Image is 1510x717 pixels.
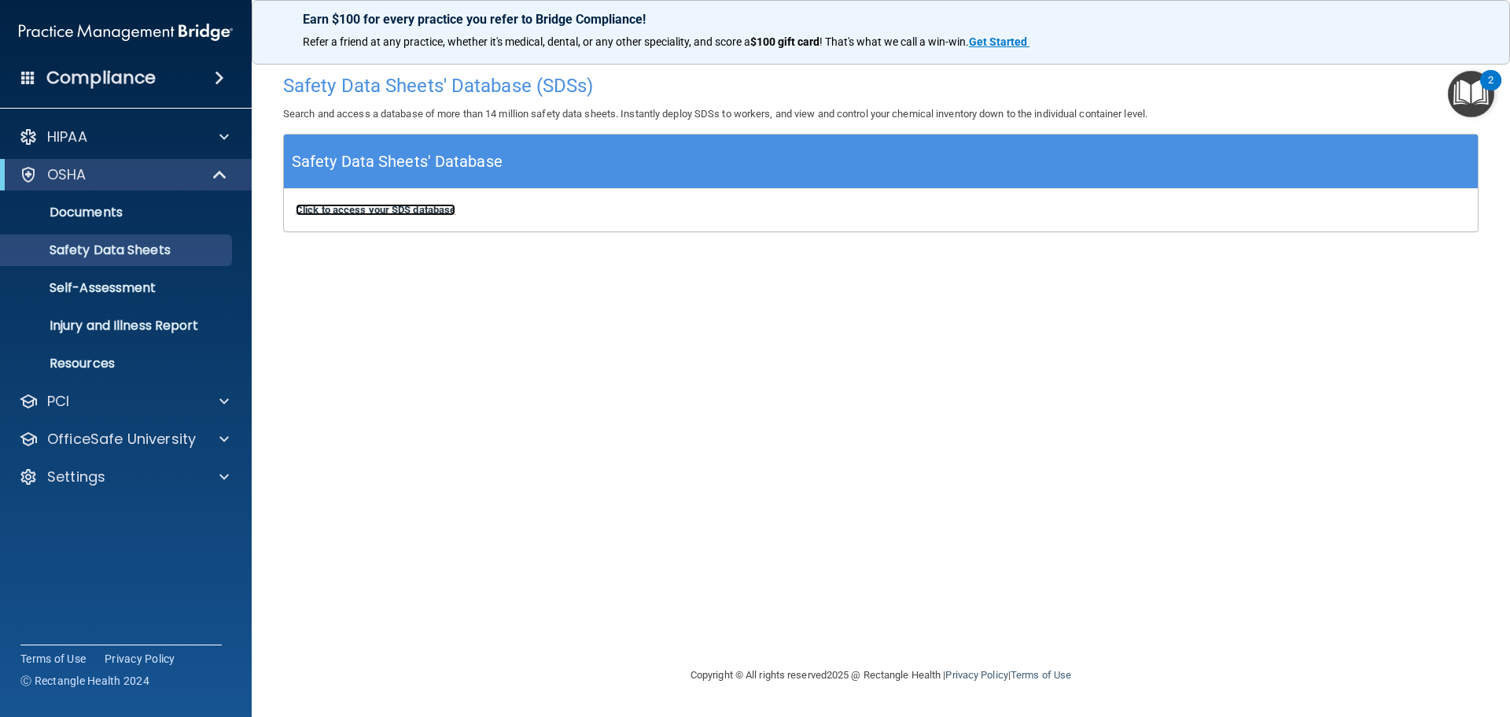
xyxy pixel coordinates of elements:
[969,35,1027,48] strong: Get Started
[47,128,87,146] p: HIPAA
[10,280,225,296] p: Self-Assessment
[969,35,1029,48] a: Get Started
[47,165,87,184] p: OSHA
[292,148,503,176] h5: Safety Data Sheets' Database
[19,468,229,486] a: Settings
[20,673,149,689] span: Ⓒ Rectangle Health 2024
[10,242,225,258] p: Safety Data Sheets
[303,35,750,48] span: Refer a friend at any practice, whether it's medical, dental, or any other speciality, and score a
[296,204,455,216] a: Click to access your SDS database
[47,392,69,411] p: PCI
[1448,71,1494,117] button: Open Resource Center, 2 new notifications
[1011,669,1071,681] a: Terms of Use
[10,356,225,371] p: Resources
[283,76,1479,96] h4: Safety Data Sheets' Database (SDSs)
[819,35,969,48] span: ! That's what we call a win-win.
[47,430,196,449] p: OfficeSafe University
[47,468,105,486] p: Settings
[105,651,175,667] a: Privacy Policy
[594,650,1168,700] div: Copyright © All rights reserved 2025 @ Rectangle Health | |
[19,392,229,411] a: PCI
[1488,80,1493,101] div: 2
[19,165,228,184] a: OSHA
[19,128,229,146] a: HIPAA
[283,105,1479,124] p: Search and access a database of more than 14 million safety data sheets. Instantly deploy SDSs to...
[46,67,156,89] h4: Compliance
[19,17,233,48] img: PMB logo
[20,651,86,667] a: Terms of Use
[945,669,1007,681] a: Privacy Policy
[750,35,819,48] strong: $100 gift card
[10,318,225,334] p: Injury and Illness Report
[19,430,229,449] a: OfficeSafe University
[10,205,225,220] p: Documents
[303,12,1459,27] p: Earn $100 for every practice you refer to Bridge Compliance!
